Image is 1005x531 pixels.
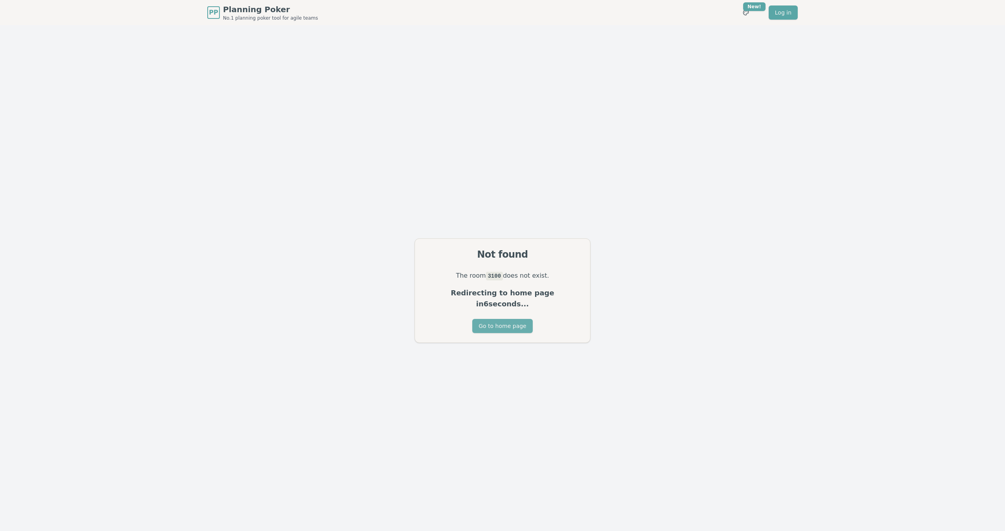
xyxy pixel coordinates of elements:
[209,8,218,17] span: PP
[472,319,532,333] button: Go to home page
[424,248,581,261] div: Not found
[486,272,503,280] code: 3100
[207,4,318,21] a: PPPlanning PokerNo.1 planning poker tool for agile teams
[424,270,581,281] p: The room does not exist.
[743,2,766,11] div: New!
[223,4,318,15] span: Planning Poker
[223,15,318,21] span: No.1 planning poker tool for agile teams
[739,5,753,20] button: New!
[769,5,798,20] a: Log in
[424,287,581,309] p: Redirecting to home page in 6 seconds...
